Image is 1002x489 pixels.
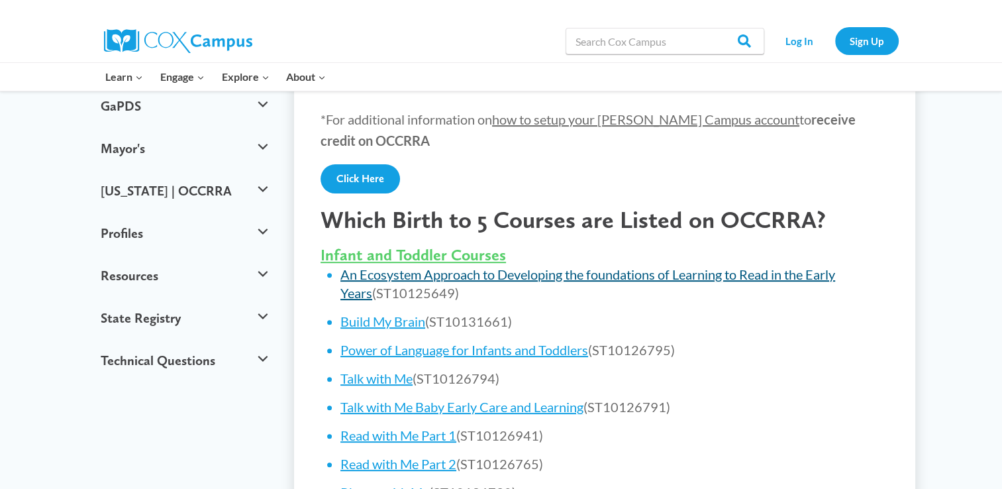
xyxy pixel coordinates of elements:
[340,426,889,445] li: (ST10126941)
[94,339,275,382] button: Technical Questions
[277,63,334,91] button: Child menu of About
[340,398,889,416] li: (ST10126791)
[340,399,583,415] a: Talk with Me Baby Early Care and Learning
[340,341,889,359] li: (ST10126795)
[492,111,799,127] span: how to setup your [PERSON_NAME] Campus account
[340,313,425,329] a: Build My Brain
[340,342,588,358] a: Power of Language for Infants and Toddlers
[104,29,252,53] img: Cox Campus
[94,127,275,170] button: Mayor's
[340,455,889,473] li: (ST10126765)
[94,212,275,254] button: Profiles
[321,111,856,148] strong: receive credit on OCCRRA
[94,254,275,297] button: Resources
[321,109,889,151] p: *For additional information on to
[321,205,889,234] h2: Which Birth to 5 Courses are Listed on OCCRRA?
[321,164,400,193] a: Click Here
[340,312,889,331] li: (ST10131661)
[771,27,828,54] a: Log In
[340,265,889,302] li: (ST10125649)
[94,85,275,127] button: GaPDS
[152,63,213,91] button: Child menu of Engage
[566,28,764,54] input: Search Cox Campus
[94,170,275,212] button: [US_STATE] | OCCRRA
[97,63,334,91] nav: Primary Navigation
[340,370,413,386] a: Talk with Me
[340,427,456,443] a: Read with Me Part 1
[835,27,899,54] a: Sign Up
[321,245,506,264] span: Infant and Toddler Courses
[213,63,278,91] button: Child menu of Explore
[94,297,275,339] button: State Registry
[771,27,899,54] nav: Secondary Navigation
[97,63,152,91] button: Child menu of Learn
[340,266,835,301] a: An Ecosystem Approach to Developing the foundations of Learning to Read in the Early Years
[340,369,889,388] li: (ST10126794)
[340,456,456,472] a: Read with Me Part 2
